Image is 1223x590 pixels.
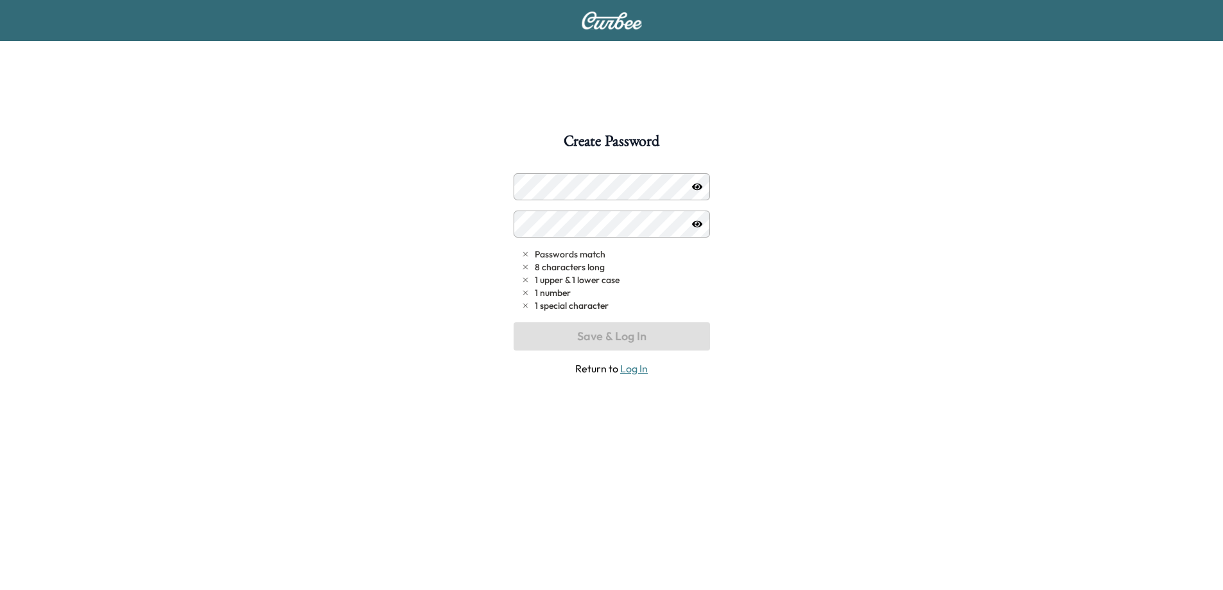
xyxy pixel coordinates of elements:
span: 1 upper & 1 lower case [535,273,620,286]
span: 1 number [535,286,571,299]
span: 1 special character [535,299,609,312]
img: Curbee Logo [581,12,643,30]
span: 8 characters long [535,261,605,273]
a: Log In [620,362,648,375]
span: Passwords match [535,248,605,261]
span: Return to [514,361,710,376]
h1: Create Password [564,134,659,155]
